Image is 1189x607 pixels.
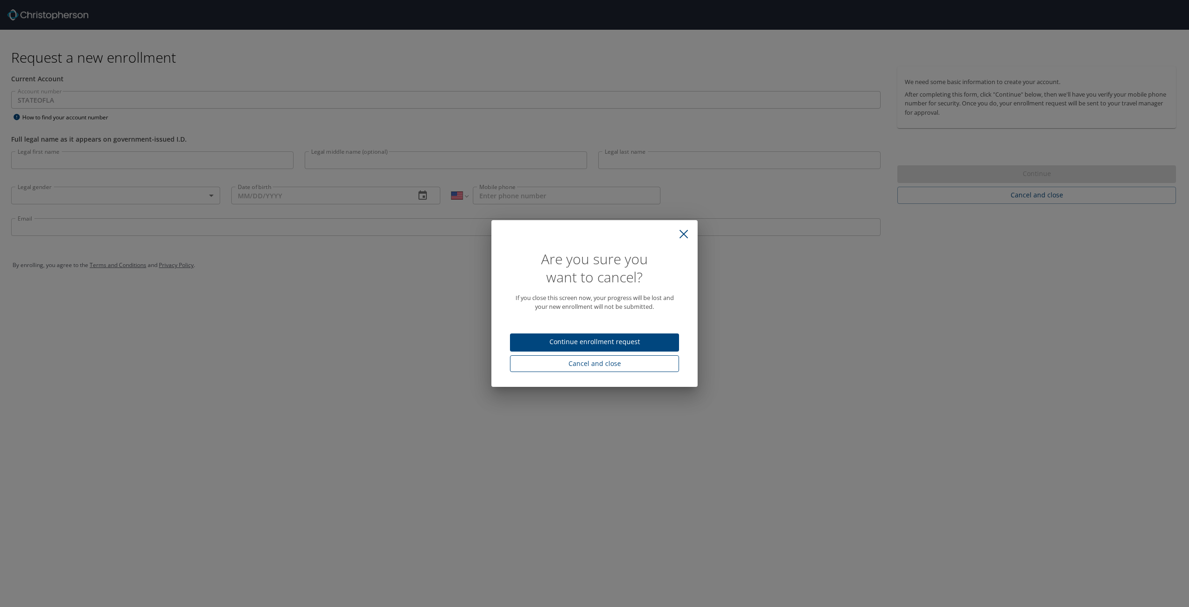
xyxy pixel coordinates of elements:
span: Cancel and close [517,358,672,370]
button: Cancel and close [510,355,679,372]
h1: Are you sure you want to cancel? [510,250,679,286]
button: close [673,224,694,244]
span: Continue enrollment request [517,336,672,348]
button: Continue enrollment request [510,333,679,352]
p: If you close this screen now, your progress will be lost and your new enrollment will not be subm... [510,294,679,311]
